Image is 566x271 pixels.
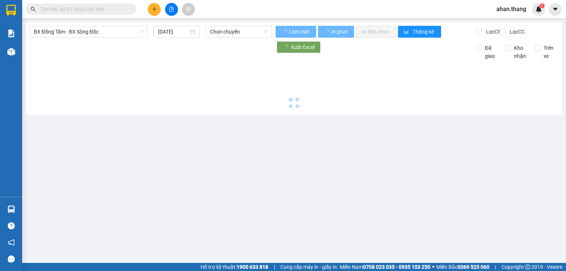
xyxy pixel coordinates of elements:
button: plus [148,3,161,16]
span: caret-down [552,6,559,13]
span: Lọc CC [507,28,526,36]
button: caret-down [549,3,562,16]
strong: 0369 525 060 [458,264,489,270]
button: In phơi [318,26,354,38]
img: icon-new-feature [535,6,542,13]
button: bar-chartThống kê [398,26,441,38]
strong: 1900 633 818 [237,264,268,270]
input: 12/10/2025 [158,28,188,36]
span: notification [8,239,15,246]
button: Xuất Excel [277,41,321,53]
span: Thống kê [413,28,435,36]
button: In đơn chọn [356,26,396,38]
input: Tìm tên, số ĐT hoặc mã đơn [41,5,127,13]
span: | [495,263,496,271]
span: Chọn chuyến [210,26,268,37]
strong: 0708 023 035 - 0935 103 250 [363,264,430,270]
span: Trên xe [541,44,559,60]
span: bar-chart [404,29,410,35]
span: Cung cấp máy in - giấy in: [280,263,338,271]
span: loading [282,29,288,34]
img: logo-vxr [6,5,16,16]
span: copyright [525,264,530,270]
span: ahan.thang [490,4,532,14]
span: file-add [169,7,174,12]
span: message [8,256,15,263]
button: Làm mới [276,26,316,38]
span: Miền Bắc [436,263,489,271]
button: file-add [165,3,178,16]
span: Làm mới [289,28,310,36]
span: | [274,263,275,271]
span: search [31,7,36,12]
sup: 1 [539,3,545,8]
span: loading [324,29,330,34]
span: 1 [541,3,543,8]
img: solution-icon [7,29,15,37]
span: Miền Nam [340,263,430,271]
span: question-circle [8,222,15,229]
button: aim [182,3,195,16]
img: warehouse-icon [7,205,15,213]
span: ⚪️ [432,265,434,268]
span: Lọc CR [483,28,502,36]
span: plus [152,7,157,12]
span: Hỗ trợ kỹ thuật: [200,263,268,271]
span: Đã giao [482,44,500,60]
span: Kho nhận [511,44,529,60]
span: aim [186,7,191,12]
span: BX Đồng Tâm - BX Sông Đốc [34,26,143,37]
img: warehouse-icon [7,48,15,56]
span: In phơi [331,28,348,36]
